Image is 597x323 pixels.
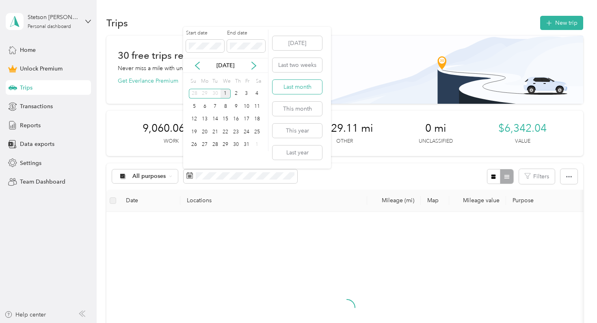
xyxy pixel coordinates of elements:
span: $6,342.04 [498,122,547,135]
button: Filters [519,169,555,184]
div: 9 [231,101,241,111]
p: Unclassified [419,138,453,145]
div: 29 [221,140,231,150]
div: 19 [189,127,199,137]
span: Trips [20,83,32,92]
div: 23 [231,127,241,137]
div: 20 [199,127,210,137]
div: Fr [244,76,252,87]
span: 9,060.06 mi [143,122,200,135]
div: 26 [189,140,199,150]
div: 1 [252,140,262,150]
h1: Trips [106,19,128,27]
button: Last month [273,80,322,94]
label: Start date [186,30,224,37]
th: Locations [180,190,367,212]
span: Team Dashboard [20,178,65,186]
div: Tu [211,76,219,87]
button: Help center [4,310,46,319]
img: Banner [311,36,583,104]
h1: 30 free trips remaining this month. [118,51,272,60]
th: Mileage value [449,190,506,212]
div: 6 [199,101,210,111]
iframe: Everlance-gr Chat Button Frame [552,278,597,323]
button: Last year [273,145,322,160]
span: 0 mi [425,122,446,135]
div: 17 [241,114,252,124]
p: Other [336,138,353,145]
span: Data exports [20,140,54,148]
div: 27 [199,140,210,150]
div: 8 [221,101,231,111]
div: 15 [221,114,231,124]
div: 30 [210,89,221,99]
div: Su [189,76,197,87]
p: Never miss a mile with unlimited automatic trip tracking [118,64,258,73]
div: 1 [221,89,231,99]
th: Mileage (mi) [367,190,421,212]
span: 3,529.11 mi [316,122,373,135]
p: Work [164,138,179,145]
div: 21 [210,127,221,137]
label: End date [227,30,265,37]
div: 11 [252,101,262,111]
button: Get Everlance Premium [118,77,178,85]
span: All purposes [132,173,166,179]
div: 7 [210,101,221,111]
span: Reports [20,121,41,130]
button: This month [273,102,322,116]
div: 18 [252,114,262,124]
div: 14 [210,114,221,124]
button: [DATE] [273,36,322,50]
p: [DATE] [208,61,242,70]
div: Mo [199,76,208,87]
span: Unlock Premium [20,64,63,73]
th: Map [421,190,449,212]
div: 5 [189,101,199,111]
span: Transactions [20,102,53,111]
div: 30 [231,140,241,150]
div: 4 [252,89,262,99]
div: 16 [231,114,241,124]
div: 22 [221,127,231,137]
div: 13 [199,114,210,124]
div: 2 [231,89,241,99]
div: Personal dashboard [28,24,71,29]
div: Sa [255,76,262,87]
div: We [222,76,231,87]
div: 25 [252,127,262,137]
p: Value [515,138,530,145]
span: Home [20,46,36,54]
div: Stetson [PERSON_NAME] [28,13,78,21]
div: 28 [210,140,221,150]
div: 24 [241,127,252,137]
div: 28 [189,89,199,99]
div: Th [234,76,241,87]
div: 29 [199,89,210,99]
div: 10 [241,101,252,111]
div: 12 [189,114,199,124]
span: Settings [20,159,41,167]
div: 3 [241,89,252,99]
div: 31 [241,140,252,150]
button: This year [273,124,322,138]
button: New trip [540,16,583,30]
button: Last two weeks [273,58,322,72]
th: Date [119,190,180,212]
